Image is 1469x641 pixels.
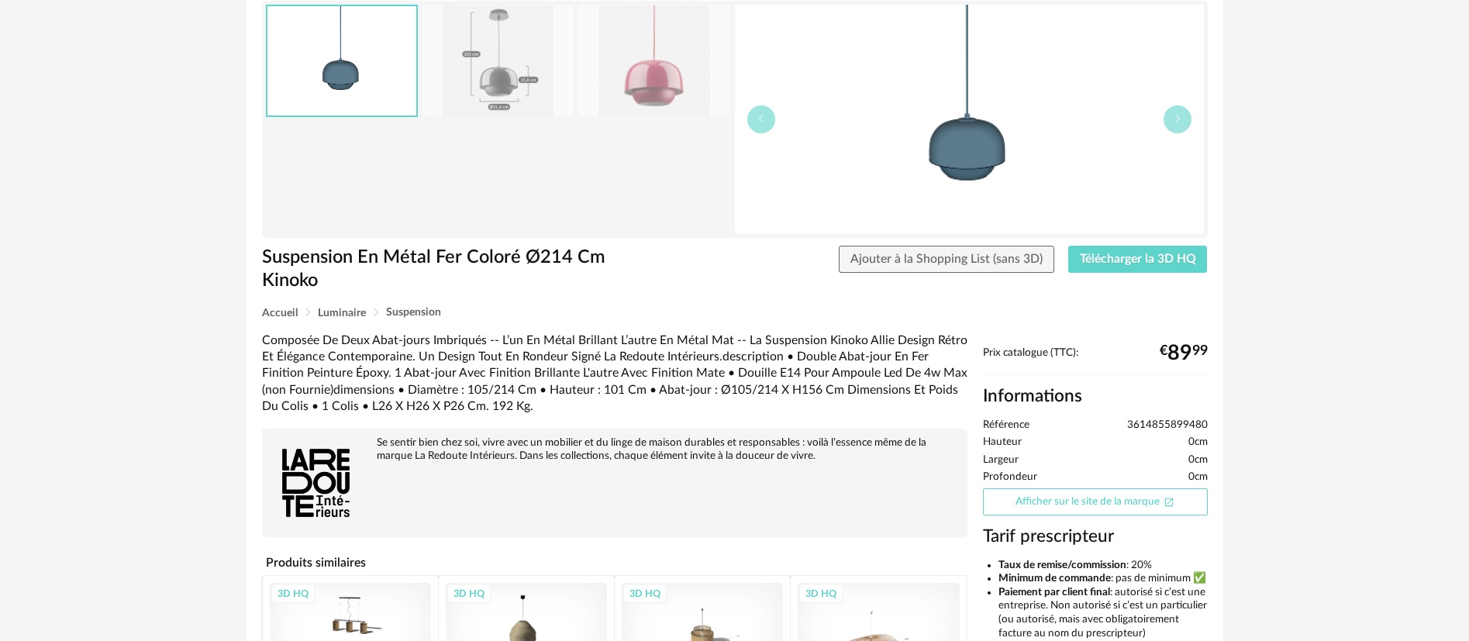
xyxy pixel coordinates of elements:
[270,436,960,463] div: Se sentir bien chez soi, vivre avec un mobilier et du linge de maison durables et responsables : ...
[1127,419,1208,433] span: 3614855899480
[386,307,441,318] span: Suspension
[270,436,363,529] img: brand logo
[262,307,1208,319] div: Breadcrumb
[1164,495,1174,506] span: Open In New icon
[998,587,1110,598] b: Paiement par client final
[422,5,573,116] img: 763df98b739fef40257b61477c3799e2.jpg
[262,551,967,574] h4: Produits similaires
[983,453,1019,467] span: Largeur
[998,572,1208,586] li: : pas de minimum ✅
[262,333,967,415] div: Composée De Deux Abat-jours Imbriqués -- L’un En Métal Brillant L’autre En Métal Mat -- La Suspen...
[622,584,667,604] div: 3D HQ
[579,5,729,116] img: 1fc54a9cdb970dc85c95374d2296bdb6.jpg
[447,584,491,604] div: 3D HQ
[850,253,1043,265] span: Ajouter à la Shopping List (sans 3D)
[983,385,1208,408] h2: Informations
[983,526,1208,548] h3: Tarif prescripteur
[998,559,1208,573] li: : 20%
[1068,246,1208,274] button: Télécharger la 3D HQ
[1188,453,1208,467] span: 0cm
[1188,436,1208,450] span: 0cm
[1160,347,1208,360] div: € 99
[983,419,1029,433] span: Référence
[983,470,1037,484] span: Profondeur
[735,5,1204,234] img: thumbnail.png
[839,246,1054,274] button: Ajouter à la Shopping List (sans 3D)
[1188,470,1208,484] span: 0cm
[998,573,1111,584] b: Minimum de commande
[983,436,1022,450] span: Hauteur
[262,246,647,293] h1: Suspension En Métal Fer Coloré Ø214 Cm Kinoko
[267,6,416,115] img: thumbnail.png
[983,488,1208,515] a: Afficher sur le site de la marqueOpen In New icon
[1167,347,1192,360] span: 89
[262,308,298,319] span: Accueil
[983,346,1208,375] div: Prix catalogue (TTC):
[271,584,316,604] div: 3D HQ
[798,584,843,604] div: 3D HQ
[1080,253,1196,265] span: Télécharger la 3D HQ
[318,308,366,319] span: Luminaire
[998,560,1126,570] b: Taux de remise/commission
[998,586,1208,640] li: : autorisé si c’est une entreprise. Non autorisé si c’est un particulier (ou autorisé, mais avec ...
